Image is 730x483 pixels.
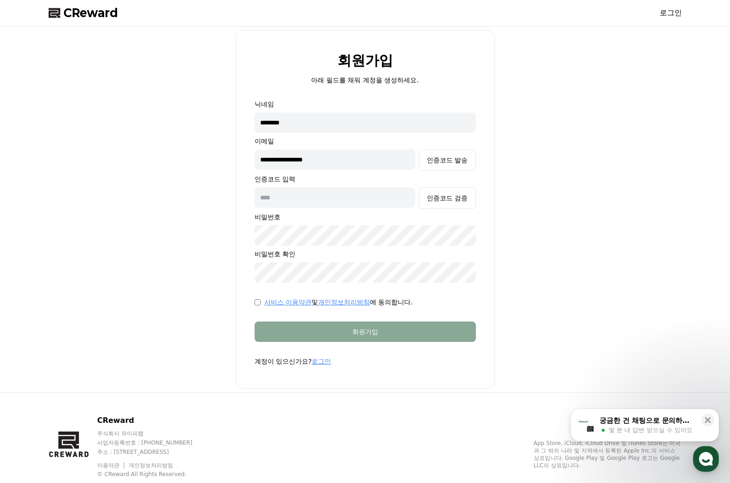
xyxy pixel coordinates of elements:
[97,448,210,456] p: 주소 : [STREET_ADDRESS]
[97,430,210,437] p: 주식회사 와이피랩
[255,136,476,146] p: 이메일
[264,297,413,307] p: 및 에 동의합니다.
[427,193,468,203] div: 인증코드 검증
[660,7,682,19] a: 로그인
[255,99,476,109] p: 닉네임
[97,462,126,469] a: 이용약관
[255,357,476,366] p: 계정이 있으신가요?
[318,298,370,306] a: 개인정보처리방침
[97,415,210,426] p: CReward
[129,462,173,469] a: 개인정보처리방침
[29,307,35,315] span: 홈
[255,322,476,342] button: 회원가입
[273,327,457,336] div: 회원가입
[119,293,178,316] a: 설정
[97,471,210,478] p: © CReward All Rights Reserved.
[143,307,154,315] span: 설정
[49,6,118,20] a: CReward
[255,212,476,222] p: 비밀번호
[61,293,119,316] a: 대화
[311,75,418,85] p: 아래 필드를 채워 계정을 생성하세요.
[255,249,476,259] p: 비밀번호 확인
[312,358,331,365] a: 로그인
[427,155,468,165] div: 인증코드 발송
[337,53,393,68] h2: 회원가입
[419,149,475,171] button: 인증코드 발송
[3,293,61,316] a: 홈
[63,6,118,20] span: CReward
[97,439,210,446] p: 사업자등록번호 : [PHONE_NUMBER]
[85,308,96,315] span: 대화
[534,440,682,469] p: App Store, iCloud, iCloud Drive 및 iTunes Store는 미국과 그 밖의 나라 및 지역에서 등록된 Apple Inc.의 서비스 상표입니다. Goo...
[255,174,476,184] p: 인증코드 입력
[264,298,312,306] a: 서비스 이용약관
[419,187,475,209] button: 인증코드 검증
